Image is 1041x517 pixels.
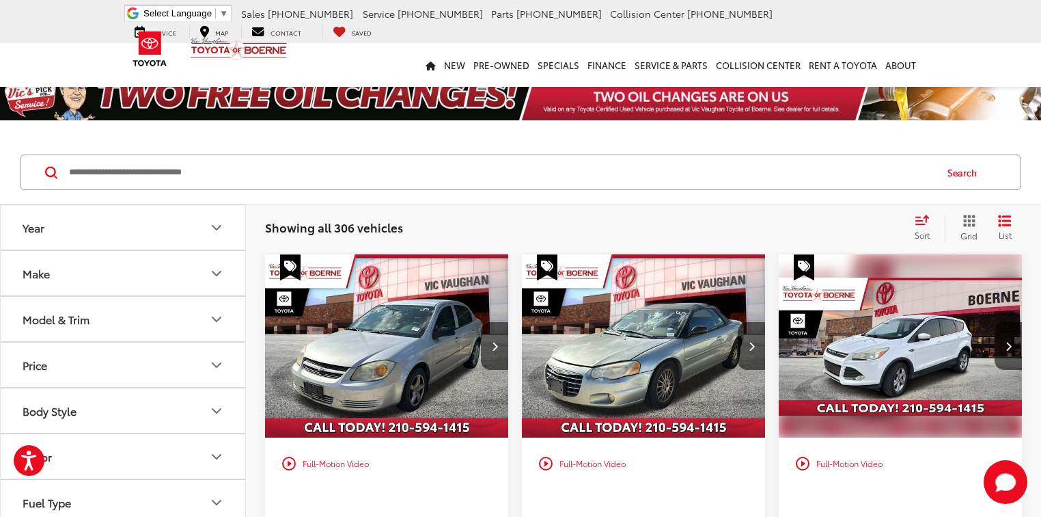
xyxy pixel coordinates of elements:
[794,254,814,280] span: Special
[915,229,930,241] span: Sort
[778,254,1023,438] a: 2015 Ford Escape SE2015 Ford Escape SE2015 Ford Escape SE2015 Ford Escape SE
[219,8,228,18] span: ▼
[712,43,805,87] a: Collision Center
[23,267,50,280] div: Make
[984,460,1027,504] svg: Start Chat
[491,7,514,21] span: Parts
[190,37,288,61] img: Vic Vaughan Toyota of Boerne
[398,7,483,21] span: [PHONE_NUMBER]
[189,25,238,38] a: Map
[481,322,508,370] button: Next image
[265,219,403,235] span: Showing all 306 vehicles
[124,27,176,71] img: Toyota
[805,43,881,87] a: Rent a Toyota
[583,43,630,87] a: Finance
[1,251,247,295] button: MakeMake
[687,7,773,21] span: [PHONE_NUMBER]
[1,297,247,341] button: Model & TrimModel & Trim
[908,214,945,241] button: Select sort value
[533,43,583,87] a: Specials
[1,205,247,250] button: YearYear
[241,7,265,21] span: Sales
[1,343,247,387] button: PricePrice
[521,254,766,438] div: 2005 Chrysler Sebring Touring 0
[23,404,77,417] div: Body Style
[998,229,1012,241] span: List
[516,7,602,21] span: [PHONE_NUMBER]
[881,43,920,87] a: About
[23,358,47,371] div: Price
[208,311,225,328] div: Model & Trim
[23,313,89,326] div: Model & Trim
[521,254,766,438] img: 2005 Chrysler Sebring Touring
[208,357,225,373] div: Price
[984,460,1027,504] button: Toggle Chat Window
[268,7,353,21] span: [PHONE_NUMBER]
[208,403,225,419] div: Body Style
[208,220,225,236] div: Year
[630,43,712,87] a: Service & Parts: Opens in a new tab
[421,43,440,87] a: Home
[995,322,1022,370] button: Next image
[23,496,71,509] div: Fuel Type
[143,8,212,18] span: Select Language
[208,265,225,282] div: Make
[264,254,510,438] img: 2009 Chevrolet Cobalt LS
[1,434,247,479] button: ColorColor
[1,388,247,433] button: Body StyleBody Style
[208,494,225,511] div: Fuel Type
[215,8,216,18] span: ​
[469,43,533,87] a: Pre-Owned
[143,8,228,18] a: Select Language​
[241,25,311,38] a: Contact
[778,254,1023,438] img: 2015 Ford Escape SE
[280,254,301,280] span: Special
[264,254,510,438] div: 2009 Chevrolet Cobalt LS 0
[960,230,977,241] span: Grid
[778,254,1023,438] div: 2015 Ford Escape SE 0
[988,214,1022,241] button: List View
[537,254,557,280] span: Special
[264,254,510,438] a: 2009 Chevrolet Cobalt LS2009 Chevrolet Cobalt LS2009 Chevrolet Cobalt LS2009 Chevrolet Cobalt LS
[934,155,997,189] button: Search
[610,7,684,21] span: Collision Center
[322,25,382,38] a: My Saved Vehicles
[124,25,186,38] a: Service
[23,221,44,234] div: Year
[440,43,469,87] a: New
[363,7,395,21] span: Service
[352,28,372,37] span: Saved
[738,322,765,370] button: Next image
[521,254,766,438] a: 2005 Chrysler Sebring Touring2005 Chrysler Sebring Touring2005 Chrysler Sebring Touring2005 Chrys...
[945,214,988,241] button: Grid View
[68,156,934,189] input: Search by Make, Model, or Keyword
[208,449,225,465] div: Color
